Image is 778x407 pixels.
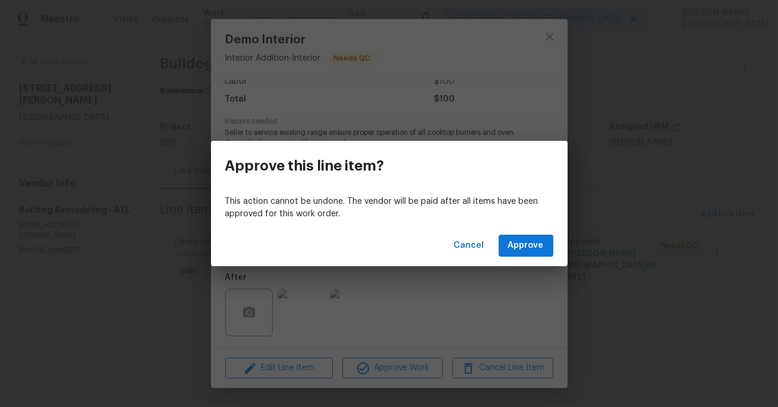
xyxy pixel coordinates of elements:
[225,195,553,220] p: This action cannot be undone. The vendor will be paid after all items have been approved for this...
[499,235,553,257] button: Approve
[508,238,544,253] span: Approve
[225,157,385,174] h3: Approve this line item?
[449,235,489,257] button: Cancel
[454,238,484,253] span: Cancel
